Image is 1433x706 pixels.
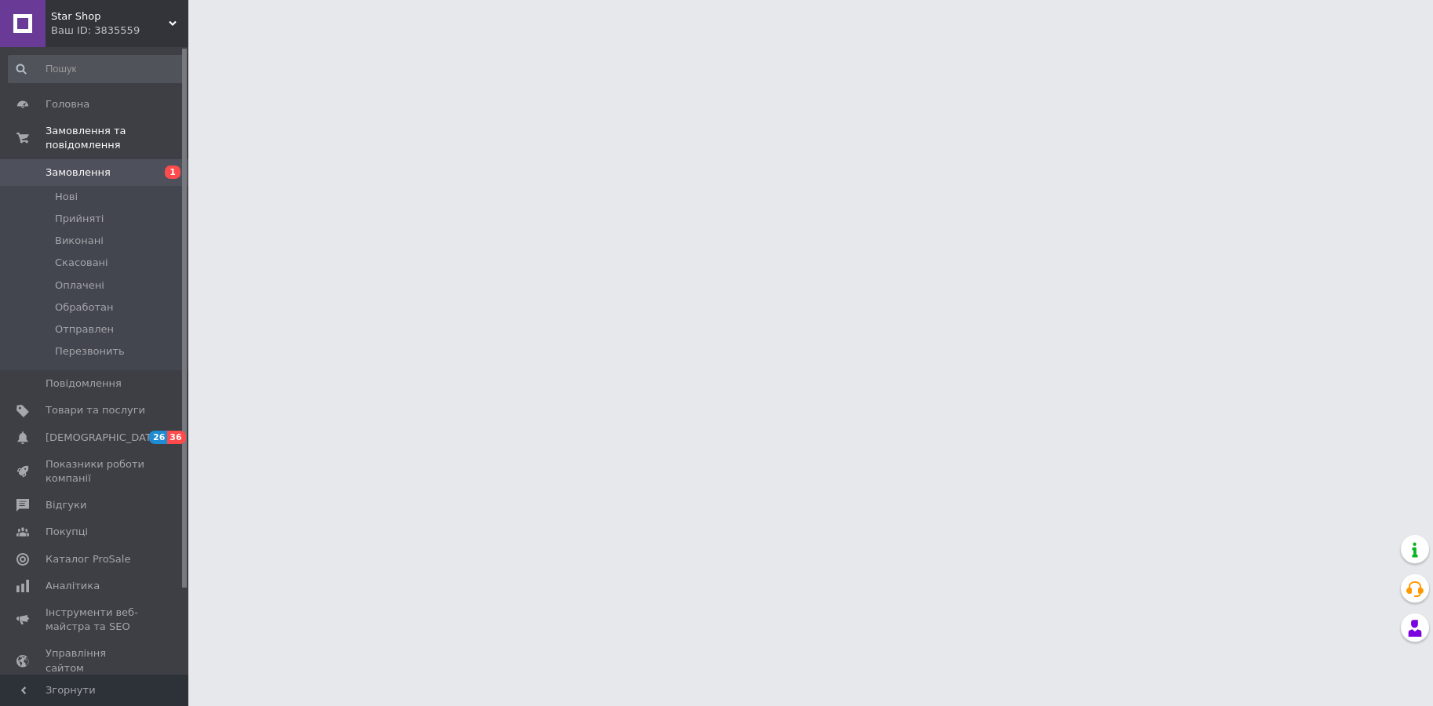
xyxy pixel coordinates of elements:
span: Головна [46,97,89,111]
span: Обработан [55,300,113,315]
span: Замовлення [46,166,111,180]
span: Отправлен [55,322,114,337]
span: Показники роботи компанії [46,457,145,486]
input: Пошук [8,55,185,83]
span: Нові [55,190,78,204]
span: Виконані [55,234,104,248]
span: Каталог ProSale [46,552,130,566]
span: Прийняті [55,212,104,226]
span: Управління сайтом [46,646,145,675]
span: 1 [165,166,180,179]
span: Відгуки [46,498,86,512]
span: Перезвонить [55,344,125,358]
span: Повідомлення [46,377,122,391]
div: Ваш ID: 3835559 [51,24,188,38]
span: Покупці [46,525,88,539]
span: 36 [167,431,185,444]
span: Інструменти веб-майстра та SEO [46,606,145,634]
span: Star Shop [51,9,169,24]
span: Скасовані [55,256,108,270]
span: 26 [149,431,167,444]
span: Аналітика [46,579,100,593]
span: Замовлення та повідомлення [46,124,188,152]
span: [DEMOGRAPHIC_DATA] [46,431,162,445]
span: Товари та послуги [46,403,145,417]
span: Оплачені [55,278,104,293]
